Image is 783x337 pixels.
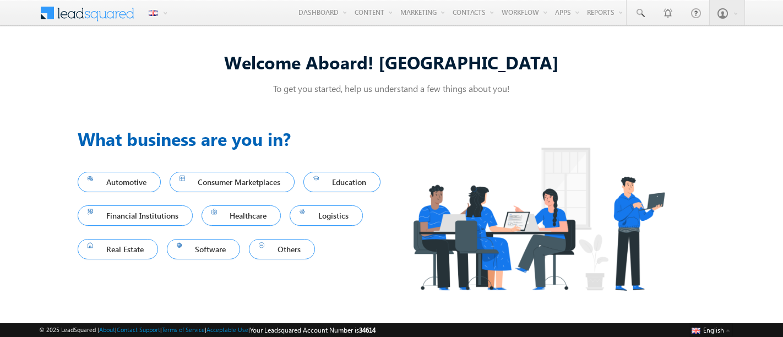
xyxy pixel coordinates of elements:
span: © 2025 LeadSquared | | | | | [39,325,376,335]
button: English [689,323,733,336]
span: Education [313,175,371,189]
div: Welcome Aboard! [GEOGRAPHIC_DATA] [78,50,705,74]
span: Financial Institutions [88,208,183,223]
span: English [703,326,724,334]
a: Terms of Service [162,326,205,333]
h3: What business are you in? [78,126,392,152]
span: Software [177,242,231,257]
span: Consumer Marketplaces [180,175,285,189]
span: Automotive [88,175,151,189]
a: Contact Support [117,326,160,333]
span: Your Leadsquared Account Number is [250,326,376,334]
span: Others [259,242,305,257]
span: Real Estate [88,242,148,257]
a: Acceptable Use [206,326,248,333]
p: To get you started, help us understand a few things about you! [78,83,705,94]
span: Logistics [300,208,353,223]
img: Industry.png [392,126,686,312]
span: 34614 [359,326,376,334]
span: Healthcare [211,208,271,223]
a: About [99,326,115,333]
